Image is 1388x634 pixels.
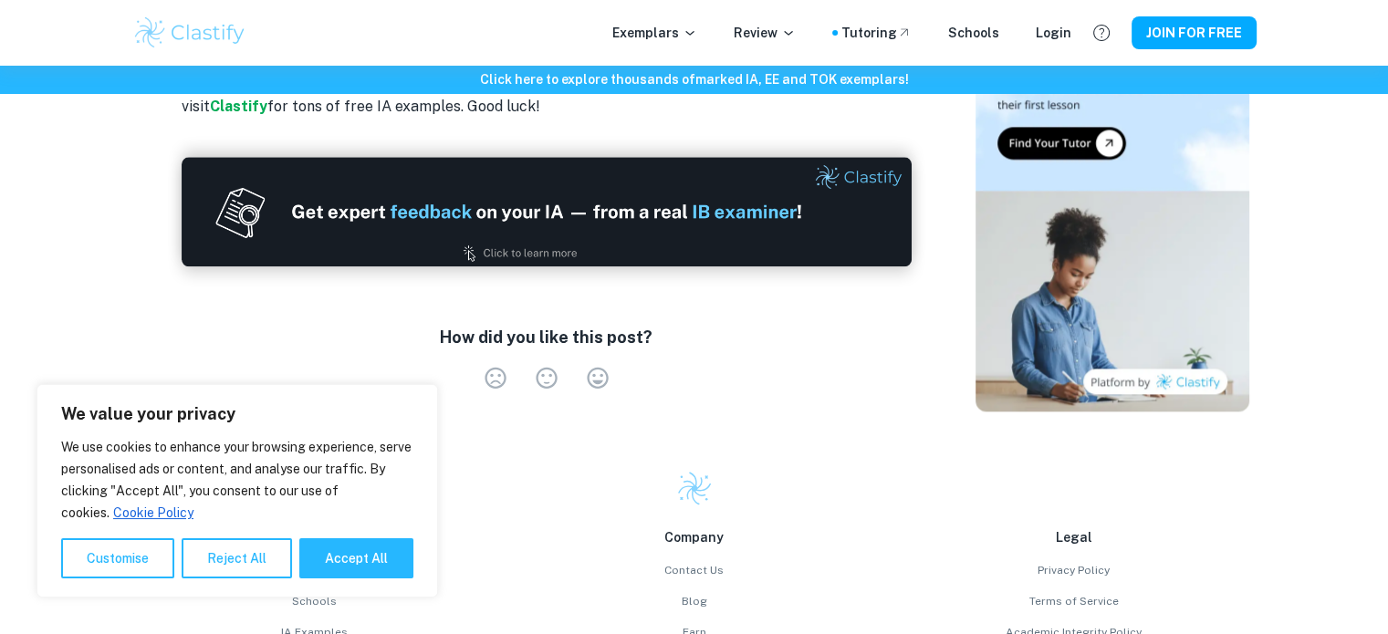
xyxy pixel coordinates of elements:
a: Contact Us [512,562,877,578]
p: Company [512,527,877,547]
a: Privacy Policy [892,562,1257,578]
a: Schools [132,593,497,609]
a: Schools [948,23,999,43]
h6: Click here to explore thousands of marked IA, EE and TOK exemplars ! [4,69,1384,89]
button: Reject All [182,538,292,578]
button: JOIN FOR FREE [1132,16,1257,49]
button: Customise [61,538,174,578]
button: Accept All [299,538,413,578]
img: Clastify logo [676,470,713,506]
p: We value your privacy [61,403,413,425]
a: Cookie Policy [112,504,194,521]
a: Blog [512,593,877,609]
a: Clastify [210,98,267,115]
div: We value your privacy [37,384,438,598]
p: Exemplars [612,23,697,43]
h6: How did you like this post? [440,325,652,350]
img: Ad [182,157,912,266]
img: Clastify logo [132,15,248,51]
p: Legal [892,527,1257,547]
button: Help and Feedback [1086,17,1117,48]
p: Review [734,23,796,43]
p: We use cookies to enhance your browsing experience, serve personalised ads or content, and analys... [61,436,413,524]
a: Login [1036,23,1071,43]
a: Terms of Service [892,593,1257,609]
a: Tutoring [841,23,912,43]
